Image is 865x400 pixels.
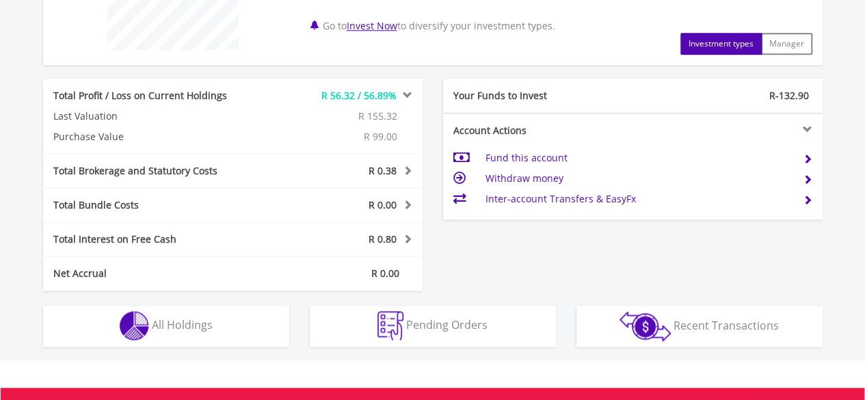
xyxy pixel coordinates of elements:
img: holdings-wht.png [120,311,149,341]
button: Recent Transactions [576,306,823,347]
td: Fund this account [485,148,792,168]
span: Recent Transactions [674,317,779,332]
div: Net Accrual [43,267,265,280]
span: All Holdings [152,317,213,332]
span: R 0.00 [369,198,397,211]
button: All Holdings [43,306,289,347]
span: Pending Orders [406,317,488,332]
div: Purchase Value [43,130,233,144]
img: pending_instructions-wht.png [377,311,403,341]
div: Account Actions [443,124,633,137]
div: Total Brokerage and Statutory Costs [43,164,265,178]
span: R 0.38 [369,164,397,177]
td: Inter-account Transfers & EasyFx [485,189,792,209]
button: Pending Orders [310,306,556,347]
div: Total Bundle Costs [43,198,265,212]
img: transactions-zar-wht.png [620,311,671,341]
a: Invest Now [347,19,397,32]
span: R 0.00 [371,267,399,280]
span: R 99.00 [364,130,397,143]
span: R 0.80 [369,232,397,245]
div: Last Valuation [43,109,233,123]
div: Total Profit / Loss on Current Holdings [43,89,265,103]
span: R-132.90 [769,89,809,102]
td: Withdraw money [485,168,792,189]
span: R 56.32 / 56.89% [321,89,397,102]
button: Investment types [680,33,762,55]
div: Your Funds to Invest [443,89,633,103]
span: R 155.32 [358,109,397,122]
button: Manager [761,33,812,55]
div: Total Interest on Free Cash [43,232,265,246]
